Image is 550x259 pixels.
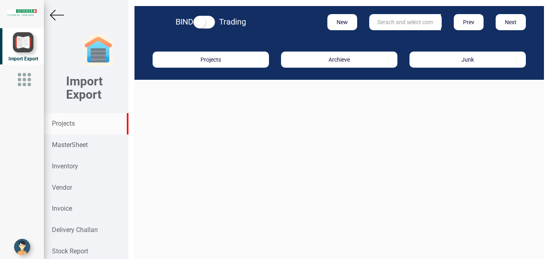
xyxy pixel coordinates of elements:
[52,226,98,234] strong: Delivery Challan
[52,247,88,255] strong: Stock Report
[52,205,72,212] strong: Invoice
[369,14,441,30] input: Serach and select comm_nr
[219,17,246,27] strong: Trading
[409,52,526,68] button: Junk
[52,141,88,149] strong: MasterSheet
[281,52,397,68] button: Archieve
[454,14,484,30] button: Prev
[176,17,193,27] strong: BIND
[8,56,38,62] span: Import Export
[82,34,114,66] img: garage-closed.png
[52,184,72,191] strong: Vendor
[327,14,358,30] button: New
[52,120,75,127] strong: Projects
[496,14,526,30] button: Next
[153,52,269,68] button: Projects
[66,74,103,102] b: Import Export
[52,162,78,170] strong: Inventory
